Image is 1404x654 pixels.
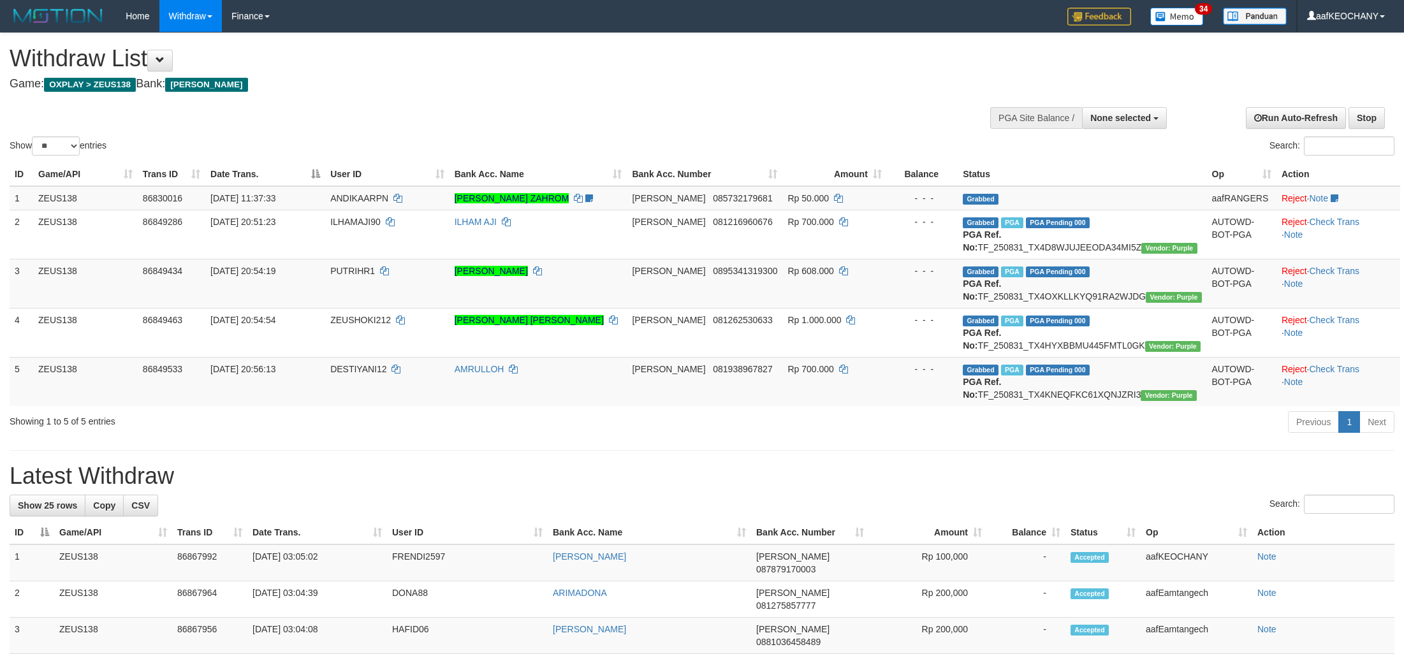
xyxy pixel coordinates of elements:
[1150,8,1204,25] img: Button%20Memo.svg
[963,316,998,326] span: Grabbed
[1284,279,1303,289] a: Note
[1257,624,1276,634] a: Note
[1257,588,1276,598] a: Note
[10,495,85,516] a: Show 25 rows
[887,163,958,186] th: Balance
[387,581,548,618] td: DONA88
[172,544,247,581] td: 86867992
[1001,266,1023,277] span: Marked by aafRornrotha
[1359,411,1394,433] a: Next
[210,364,275,374] span: [DATE] 20:56:13
[1276,357,1400,406] td: · ·
[869,544,987,581] td: Rp 100,000
[143,193,182,203] span: 86830016
[1276,210,1400,259] td: · ·
[1207,186,1276,210] td: aafRANGERS
[455,217,497,227] a: ILHAM AJI
[10,618,54,654] td: 3
[1282,266,1307,276] a: Reject
[987,521,1065,544] th: Balance: activate to sort column ascending
[1141,243,1197,254] span: Vendor URL: https://trx4.1velocity.biz
[869,521,987,544] th: Amount: activate to sort column ascending
[210,217,275,227] span: [DATE] 20:51:23
[247,581,387,618] td: [DATE] 03:04:39
[10,163,33,186] th: ID
[1269,495,1394,514] label: Search:
[205,163,325,186] th: Date Trans.: activate to sort column descending
[1276,259,1400,308] td: · ·
[553,551,626,562] a: [PERSON_NAME]
[987,544,1065,581] td: -
[1001,365,1023,375] span: Marked by aafRornrotha
[1071,588,1109,599] span: Accepted
[958,259,1206,308] td: TF_250831_TX4OXKLLKYQ91RA2WJDG
[33,357,138,406] td: ZEUS138
[869,581,987,618] td: Rp 200,000
[247,544,387,581] td: [DATE] 03:05:02
[1276,186,1400,210] td: ·
[10,357,33,406] td: 5
[1207,308,1276,357] td: AUTOWD-BOT-PGA
[869,618,987,654] td: Rp 200,000
[143,364,182,374] span: 86849533
[1304,495,1394,514] input: Search:
[1309,315,1359,325] a: Check Trans
[10,521,54,544] th: ID: activate to sort column descending
[1071,552,1109,563] span: Accepted
[1090,113,1151,123] span: None selected
[627,163,782,186] th: Bank Acc. Number: activate to sort column ascending
[632,217,705,227] span: [PERSON_NAME]
[1207,357,1276,406] td: AUTOWD-BOT-PGA
[1309,193,1328,203] a: Note
[165,78,247,92] span: [PERSON_NAME]
[1141,581,1252,618] td: aafEamtangech
[1309,217,1359,227] a: Check Trans
[963,377,1001,400] b: PGA Ref. No:
[85,495,124,516] a: Copy
[1309,266,1359,276] a: Check Trans
[553,624,626,634] a: [PERSON_NAME]
[10,78,923,91] h4: Game: Bank:
[1282,217,1307,227] a: Reject
[210,266,275,276] span: [DATE] 20:54:19
[958,357,1206,406] td: TF_250831_TX4KNEQFKC61XQNJZRI3
[787,193,829,203] span: Rp 50.000
[1269,136,1394,156] label: Search:
[33,210,138,259] td: ZEUS138
[1026,217,1090,228] span: PGA Pending
[93,500,115,511] span: Copy
[1067,8,1131,25] img: Feedback.jpg
[963,229,1001,252] b: PGA Ref. No:
[756,624,830,634] span: [PERSON_NAME]
[787,266,833,276] span: Rp 608.000
[10,581,54,618] td: 2
[1284,229,1303,240] a: Note
[632,364,705,374] span: [PERSON_NAME]
[1071,625,1109,636] span: Accepted
[330,266,375,276] span: PUTRIHR1
[33,308,138,357] td: ZEUS138
[892,265,953,277] div: - - -
[963,217,998,228] span: Grabbed
[33,259,138,308] td: ZEUS138
[54,618,172,654] td: ZEUS138
[958,308,1206,357] td: TF_250831_TX4HYXBBMU445FMTL0GK
[1146,292,1201,303] span: Vendor URL: https://trx4.1velocity.biz
[1141,618,1252,654] td: aafEamtangech
[131,500,150,511] span: CSV
[143,315,182,325] span: 86849463
[1282,315,1307,325] a: Reject
[632,266,705,276] span: [PERSON_NAME]
[1276,308,1400,357] td: · ·
[1309,364,1359,374] a: Check Trans
[54,544,172,581] td: ZEUS138
[1338,411,1360,433] a: 1
[1001,316,1023,326] span: Marked by aafRornrotha
[1276,163,1400,186] th: Action
[330,315,391,325] span: ZEUSHOKI212
[325,163,450,186] th: User ID: activate to sort column ascending
[54,521,172,544] th: Game/API: activate to sort column ascending
[1282,193,1307,203] a: Reject
[1195,3,1212,15] span: 34
[1026,365,1090,375] span: PGA Pending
